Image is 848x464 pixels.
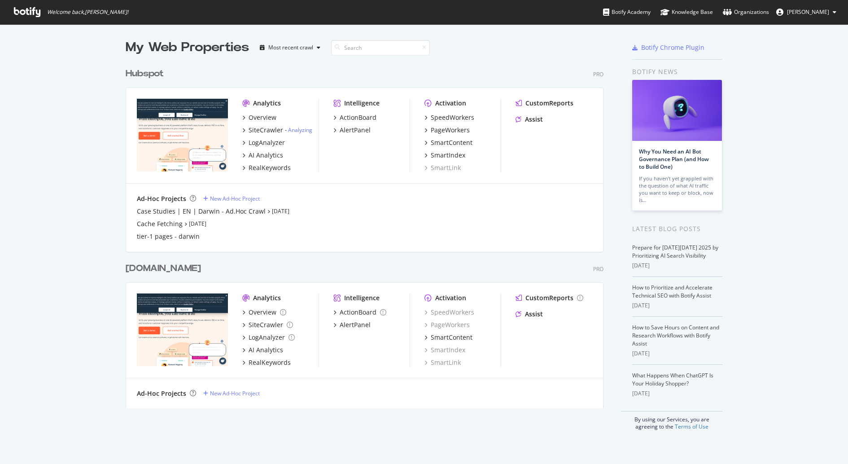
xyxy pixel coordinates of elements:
[249,333,285,342] div: LogAnalyzer
[632,324,719,347] a: How to Save Hours on Content and Research Workflows with Botify Assist
[632,80,722,141] img: Why You Need an AI Bot Governance Plan (and How to Build One)
[340,126,371,135] div: AlertPanel
[126,262,205,275] a: [DOMAIN_NAME]
[249,163,291,172] div: RealKeywords
[632,224,722,234] div: Latest Blog Posts
[242,358,291,367] a: RealKeywords
[431,113,474,122] div: SpeedWorkers
[272,207,289,215] a: [DATE]
[593,265,603,273] div: Pro
[632,244,718,259] a: Prepare for [DATE][DATE] 2025 by Prioritizing AI Search Visibility
[435,99,466,108] div: Activation
[249,308,276,317] div: Overview
[256,40,324,55] button: Most recent crawl
[242,151,283,160] a: AI Analytics
[424,151,465,160] a: SmartIndex
[516,310,543,319] a: Assist
[249,346,283,355] div: AI Analytics
[137,207,266,216] a: Case Studies | EN | Darwin - Ad.Hoc Crawl
[126,39,249,57] div: My Web Properties
[333,308,386,317] a: ActionBoard
[331,40,430,56] input: Search
[285,126,312,134] div: -
[431,126,470,135] div: PageWorkers
[137,219,183,228] a: Cache Fetching
[660,8,713,17] div: Knowledge Base
[424,163,461,172] a: SmartLink
[253,293,281,302] div: Analytics
[137,99,228,171] img: hubspot.com
[424,358,461,367] a: SmartLink
[639,148,709,171] a: Why You Need an AI Bot Governance Plan (and How to Build One)
[525,115,543,124] div: Assist
[249,358,291,367] div: RealKeywords
[47,9,128,16] span: Welcome back, [PERSON_NAME] !
[632,302,722,310] div: [DATE]
[242,333,295,342] a: LogAnalyzer
[632,262,722,270] div: [DATE]
[516,99,573,108] a: CustomReports
[333,113,376,122] a: ActionBoard
[249,320,283,329] div: SiteCrawler
[210,390,260,397] div: New Ad-Hoc Project
[344,293,380,302] div: Intelligence
[340,308,376,317] div: ActionBoard
[424,333,472,342] a: SmartContent
[340,113,376,122] div: ActionBoard
[242,163,291,172] a: RealKeywords
[632,67,722,77] div: Botify news
[340,320,371,329] div: AlertPanel
[249,151,283,160] div: AI Analytics
[203,195,260,202] a: New Ad-Hoc Project
[203,390,260,397] a: New Ad-Hoc Project
[210,195,260,202] div: New Ad-Hoc Project
[632,350,722,358] div: [DATE]
[253,99,281,108] div: Analytics
[424,138,472,147] a: SmartContent
[424,126,470,135] a: PageWorkers
[137,389,186,398] div: Ad-Hoc Projects
[189,220,206,228] a: [DATE]
[516,115,543,124] a: Assist
[268,45,313,50] div: Most recent crawl
[242,138,285,147] a: LogAnalyzer
[675,423,708,430] a: Terms of Use
[769,5,844,19] button: [PERSON_NAME]
[424,308,474,317] a: SpeedWorkers
[424,346,465,355] a: SmartIndex
[242,308,286,317] a: Overview
[632,372,713,387] a: What Happens When ChatGPT Is Your Holiday Shopper?
[424,113,474,122] a: SpeedWorkers
[632,284,712,299] a: How to Prioritize and Accelerate Technical SEO with Botify Assist
[639,175,715,204] div: If you haven’t yet grappled with the question of what AI traffic you want to keep or block, now is…
[525,99,573,108] div: CustomReports
[126,67,164,80] div: Hubspot
[641,43,704,52] div: Botify Chrome Plugin
[424,320,470,329] a: PageWorkers
[249,126,283,135] div: SiteCrawler
[242,320,293,329] a: SiteCrawler
[435,293,466,302] div: Activation
[126,67,167,80] a: Hubspot
[242,126,312,135] a: SiteCrawler- Analyzing
[632,390,722,398] div: [DATE]
[431,138,472,147] div: SmartContent
[137,232,200,241] a: tier-1 pages - darwin
[242,113,276,122] a: Overview
[126,262,201,275] div: [DOMAIN_NAME]
[242,346,283,355] a: AI Analytics
[632,43,704,52] a: Botify Chrome Plugin
[344,99,380,108] div: Intelligence
[249,138,285,147] div: LogAnalyzer
[516,293,583,302] a: CustomReports
[333,126,371,135] a: AlertPanel
[603,8,651,17] div: Botify Academy
[431,151,465,160] div: SmartIndex
[593,70,603,78] div: Pro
